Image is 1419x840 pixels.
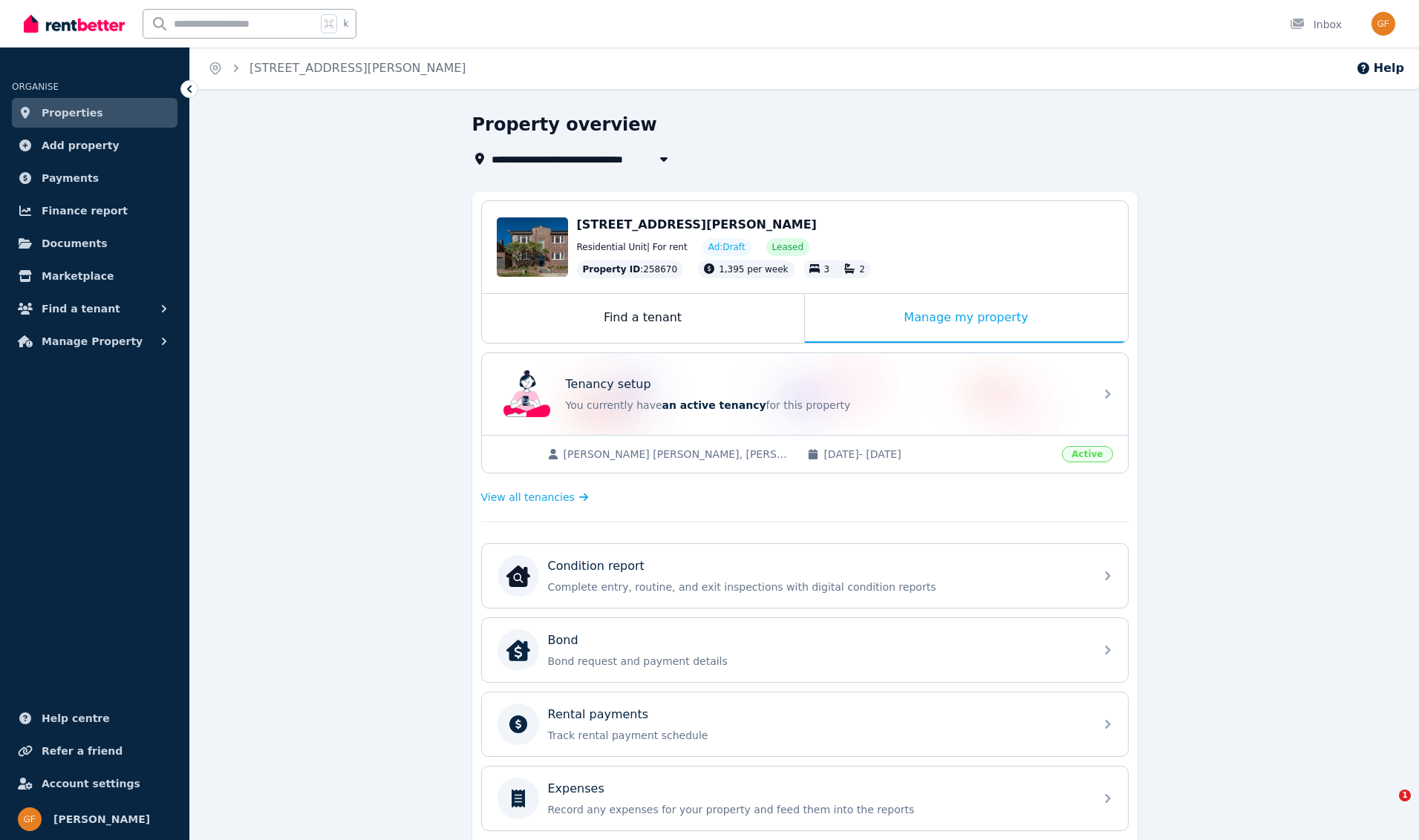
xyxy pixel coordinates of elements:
[12,98,177,128] a: Properties
[12,196,177,226] a: Finance report
[548,654,1086,669] p: Bond request and payment details
[42,775,140,793] span: Account settings
[482,353,1128,435] a: Tenancy setupTenancy setupYou currently havean active tenancyfor this property
[503,370,551,418] img: Tenancy setup
[42,267,114,285] span: Marketplace
[42,104,103,122] span: Properties
[190,47,484,89] nav: Breadcrumb
[482,294,804,343] div: Find a tenant
[12,769,177,798] a: Account settings
[42,742,123,760] span: Refer a friend
[482,544,1128,608] a: Condition reportCondition reportComplete entry, routine, and exit inspections with digital condit...
[1369,790,1404,825] iframe: Intercom live chat
[42,300,120,318] span: Find a tenant
[12,703,177,733] a: Help centre
[482,692,1128,756] a: Rental paymentsTrack rental payment schedule
[506,638,530,662] img: Bond
[12,327,177,356] button: Manage Property
[481,490,589,505] a: View all tenancies
[548,802,1086,817] p: Record any expenses for your property and feed them into the reports
[823,447,1053,462] span: [DATE] - [DATE]
[12,131,177,160] a: Add property
[805,294,1128,343] div: Manage my property
[12,163,177,193] a: Payments
[472,113,657,137] h1: Property overview
[566,398,1086,413] p: You currently have for this property
[24,13,125,35] img: RentBetter
[42,332,143,350] span: Manage Property
[1371,12,1395,36] img: Giora Friede
[12,229,177,258] a: Documents
[772,241,803,253] span: Leased
[42,169,99,187] span: Payments
[577,217,817,232] span: [STREET_ADDRESS][PERSON_NAME]
[42,202,128,220] span: Finance report
[548,580,1086,594] p: Complete entry, routine, and exit inspections with digital condition reports
[548,780,604,798] p: Expenses
[12,82,59,92] span: ORGANISE
[1356,59,1404,77] button: Help
[18,807,42,831] img: Giora Friede
[506,564,530,588] img: Condition report
[577,260,684,278] div: : 258670
[577,241,688,253] span: Residential Unit | For rent
[482,767,1128,830] a: ExpensesRecord any expenses for your property and feed them into the reports
[42,234,108,252] span: Documents
[548,728,1086,743] p: Track rental payment schedule
[12,261,177,291] a: Marketplace
[583,263,641,275] span: Property ID
[42,137,120,154] span: Add property
[859,264,865,275] span: 2
[482,618,1128,682] a: BondBondBond request and payment details
[824,264,830,275] span: 3
[343,18,348,30] span: k
[42,709,110,727] span: Help centre
[548,631,578,649] p: Bond
[481,490,575,505] span: View all tenancies
[566,375,651,393] p: Tenancy setup
[12,736,177,766] a: Refer a friend
[53,810,150,828] span: [PERSON_NAME]
[708,241,746,253] span: Ad: Draft
[719,264,788,275] span: 1,395 per week
[1399,790,1411,801] span: 1
[564,447,793,462] span: [PERSON_NAME] [PERSON_NAME], [PERSON_NAME]
[662,399,766,411] span: an active tenancy
[1290,17,1342,32] div: Inbox
[548,557,645,575] p: Condition report
[1062,446,1112,462] span: Active
[249,61,466,75] a: [STREET_ADDRESS][PERSON_NAME]
[548,706,649,723] p: Rental payments
[12,294,177,324] button: Find a tenant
